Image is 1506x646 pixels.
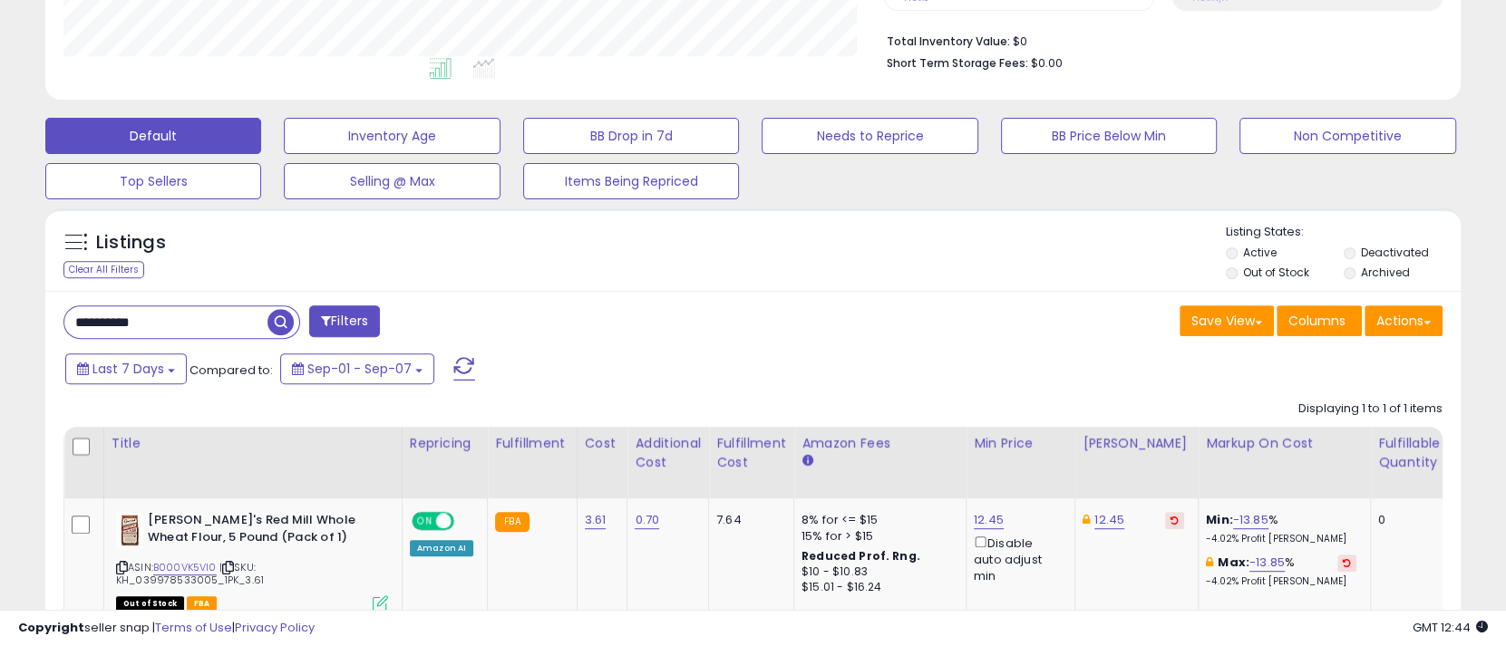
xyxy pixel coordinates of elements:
[802,453,812,469] small: Amazon Fees.
[284,163,500,199] button: Selling @ Max
[235,619,315,636] a: Privacy Policy
[1243,265,1309,280] label: Out of Stock
[96,230,166,256] h5: Listings
[63,261,144,278] div: Clear All Filters
[1413,619,1488,636] span: 2025-09-15 12:44 GMT
[45,118,261,154] button: Default
[887,29,1429,51] li: $0
[1199,427,1371,498] th: The percentage added to the cost of goods (COGS) that forms the calculator for Min & Max prices.
[116,512,143,548] img: 51VDCxP129L._SL40_.jpg
[284,118,500,154] button: Inventory Age
[1180,305,1274,336] button: Save View
[1206,554,1356,588] div: %
[280,353,434,384] button: Sep-01 - Sep-07
[1233,511,1268,529] a: -13.85
[974,533,1061,584] div: Disable auto adjust min
[802,528,952,545] div: 15% for > $15
[887,34,1010,49] b: Total Inventory Value:
[1378,512,1434,528] div: 0
[523,118,739,154] button: BB Drop in 7d
[887,55,1028,71] b: Short Term Storage Fees:
[307,360,412,378] span: Sep-01 - Sep-07
[1277,305,1362,336] button: Columns
[65,353,187,384] button: Last 7 Days
[495,512,529,532] small: FBA
[1361,265,1410,280] label: Archived
[762,118,977,154] button: Needs to Reprice
[974,511,1004,529] a: 12.45
[1298,400,1443,418] div: Displaying 1 to 1 of 1 items
[18,620,315,637] div: seller snap | |
[716,434,786,472] div: Fulfillment Cost
[802,434,958,453] div: Amazon Fees
[585,434,620,453] div: Cost
[1361,245,1429,260] label: Deactivated
[116,512,388,609] div: ASIN:
[148,512,368,550] b: [PERSON_NAME]'s Red Mill Whole Wheat Flour, 5 Pound (Pack of 1)
[153,560,217,575] a: B000VK5VI0
[1031,54,1063,72] span: $0.00
[410,540,473,556] div: Amazon AI
[1083,434,1190,453] div: [PERSON_NAME]
[1243,245,1277,260] label: Active
[1206,434,1363,453] div: Markup on Cost
[413,514,436,529] span: ON
[1249,554,1285,572] a: -13.85
[18,619,84,636] strong: Copyright
[1206,511,1233,528] b: Min:
[585,511,607,529] a: 3.61
[112,434,394,453] div: Title
[523,163,739,199] button: Items Being Repriced
[716,512,780,528] div: 7.64
[410,434,480,453] div: Repricing
[189,362,273,379] span: Compared to:
[1226,224,1461,241] p: Listing States:
[116,560,264,587] span: | SKU: KH_039978533005_1PK_3.61
[1218,554,1249,571] b: Max:
[635,511,659,529] a: 0.70
[155,619,232,636] a: Terms of Use
[1206,575,1356,588] p: -4.02% Profit [PERSON_NAME]
[802,580,952,595] div: $15.01 - $16.24
[92,360,164,378] span: Last 7 Days
[1206,533,1356,545] p: -4.02% Profit [PERSON_NAME]
[495,434,568,453] div: Fulfillment
[1094,511,1124,529] a: 12.45
[1239,118,1455,154] button: Non Competitive
[1365,305,1443,336] button: Actions
[309,305,380,337] button: Filters
[1001,118,1217,154] button: BB Price Below Min
[635,434,701,472] div: Additional Cost
[802,548,920,564] b: Reduced Prof. Rng.
[802,564,952,580] div: $10 - $10.83
[1378,434,1441,472] div: Fulfillable Quantity
[802,512,952,528] div: 8% for <= $15
[452,514,481,529] span: OFF
[1206,512,1356,545] div: %
[1288,312,1346,330] span: Columns
[45,163,261,199] button: Top Sellers
[974,434,1067,453] div: Min Price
